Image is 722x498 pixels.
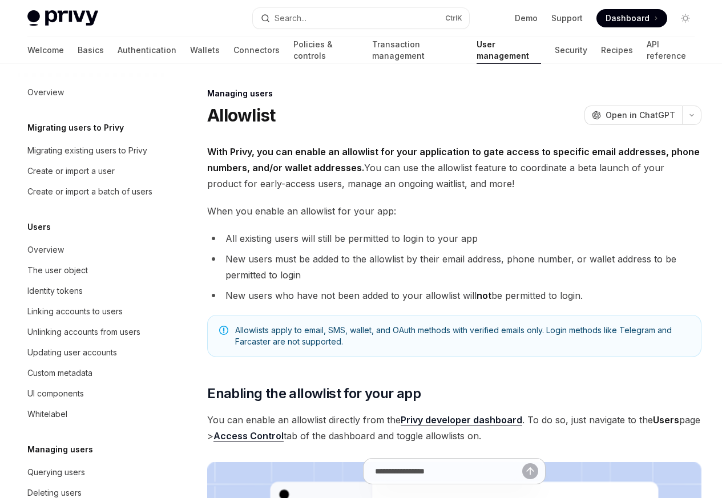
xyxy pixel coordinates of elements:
[18,240,164,260] a: Overview
[27,443,93,456] h5: Managing users
[601,37,633,64] a: Recipes
[27,387,84,400] div: UI components
[18,82,164,103] a: Overview
[27,325,140,339] div: Unlinking accounts from users
[27,10,98,26] img: light logo
[27,264,88,277] div: The user object
[18,181,164,202] a: Create or import a batch of users
[275,11,306,25] div: Search...
[596,9,667,27] a: Dashboard
[78,37,104,64] a: Basics
[606,110,675,121] span: Open in ChatGPT
[207,203,701,219] span: When you enable an allowlist for your app:
[606,13,650,24] span: Dashboard
[18,383,164,404] a: UI components
[27,121,124,135] h5: Migrating users to Privy
[18,322,164,342] a: Unlinking accounts from users
[207,144,701,192] span: You can use the allowlist feature to coordinate a beta launch of your product for early-access us...
[207,230,701,246] li: All existing users will still be permitted to login to your app
[27,37,64,64] a: Welcome
[18,281,164,301] a: Identity tokens
[515,13,538,24] a: Demo
[551,13,583,24] a: Support
[27,220,51,234] h5: Users
[27,366,92,380] div: Custom metadata
[647,37,695,64] a: API reference
[207,412,701,444] span: You can enable an allowlist directly from the . To do so, just navigate to the page > tab of the ...
[190,37,220,64] a: Wallets
[207,88,701,99] div: Managing users
[18,342,164,363] a: Updating user accounts
[293,37,358,64] a: Policies & controls
[27,465,85,479] div: Querying users
[18,462,164,483] a: Querying users
[207,288,701,303] li: New users who have not been added to your allowlist will be permitted to login.
[18,260,164,281] a: The user object
[18,301,164,322] a: Linking accounts to users
[477,290,491,301] strong: not
[445,14,462,23] span: Ctrl K
[27,305,123,318] div: Linking accounts to users
[207,146,700,173] strong: With Privy, you can enable an allowlist for your application to gate access to specific email add...
[233,37,280,64] a: Connectors
[522,463,538,479] button: Send message
[27,164,115,178] div: Create or import a user
[676,9,695,27] button: Toggle dark mode
[253,8,469,29] button: Search...CtrlK
[27,144,147,157] div: Migrating existing users to Privy
[27,346,117,359] div: Updating user accounts
[18,404,164,424] a: Whitelabel
[372,37,462,64] a: Transaction management
[584,106,682,125] button: Open in ChatGPT
[27,407,67,421] div: Whitelabel
[27,284,83,298] div: Identity tokens
[207,251,701,283] li: New users must be added to the allowlist by their email address, phone number, or wallet address ...
[118,37,176,64] a: Authentication
[207,105,275,125] h1: Allowlist
[18,363,164,383] a: Custom metadata
[219,326,228,335] svg: Note
[27,86,64,99] div: Overview
[207,384,421,403] span: Enabling the allowlist for your app
[18,161,164,181] a: Create or import a user
[213,430,284,442] a: Access Control
[27,243,64,257] div: Overview
[555,37,587,64] a: Security
[401,414,522,426] a: Privy developer dashboard
[477,37,542,64] a: User management
[235,325,689,347] span: Allowlists apply to email, SMS, wallet, and OAuth methods with verified emails only. Login method...
[27,185,152,199] div: Create or import a batch of users
[653,414,679,426] strong: Users
[18,140,164,161] a: Migrating existing users to Privy
[375,459,522,484] input: Ask a question...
